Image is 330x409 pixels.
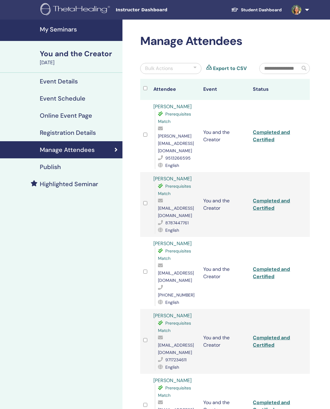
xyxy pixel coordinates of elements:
span: [EMAIL_ADDRESS][DOMAIN_NAME] [158,270,194,283]
td: You and the Creator [200,100,250,172]
th: Status [250,79,300,100]
h4: Registration Details [40,129,96,136]
a: Completed and Certified [253,334,290,348]
span: 9513266595 [165,155,191,161]
td: You and the Creator [200,172,250,237]
span: Prerequisites Match [158,320,191,333]
span: [EMAIL_ADDRESS][DOMAIN_NAME] [158,342,194,355]
h4: My Seminars [40,26,119,33]
span: Prerequisites Match [158,248,191,261]
span: [PERSON_NAME][EMAIL_ADDRESS][DOMAIN_NAME] [158,133,194,153]
div: Bulk Actions [145,65,173,72]
a: You and the Creator[DATE] [36,49,122,66]
span: [EMAIL_ADDRESS][DOMAIN_NAME] [158,205,194,218]
span: 8787447761 [165,220,189,226]
a: [PERSON_NAME] [153,377,192,384]
span: [PHONE_NUMBER] [158,292,194,298]
th: Event [200,79,250,100]
a: [PERSON_NAME] [153,103,192,110]
span: English [165,227,179,233]
span: 9717234611 [165,357,186,363]
span: Prerequisites Match [158,111,191,124]
h4: Online Event Page [40,112,92,119]
a: Export to CSV [213,65,247,72]
img: logo.png [40,3,112,17]
h2: Manage Attendees [140,34,310,48]
span: English [165,364,179,370]
span: Prerequisites Match [158,183,191,196]
h4: Publish [40,163,61,171]
a: [PERSON_NAME] [153,175,192,182]
h4: Event Schedule [40,95,85,102]
td: You and the Creator [200,237,250,309]
img: default.jpg [291,5,301,15]
a: [PERSON_NAME] [153,312,192,319]
th: Attendee [150,79,200,100]
h4: Highlighted Seminar [40,180,98,188]
span: English [165,300,179,305]
div: You and the Creator [40,49,119,59]
a: [PERSON_NAME] [153,240,192,247]
a: Completed and Certified [253,129,290,143]
a: Completed and Certified [253,197,290,211]
span: Prerequisites Match [158,385,191,398]
a: Completed and Certified [253,266,290,280]
td: You and the Creator [200,309,250,374]
span: Instructor Dashboard [116,7,208,13]
h4: Event Details [40,78,78,85]
a: Student Dashboard [226,4,287,16]
div: [DATE] [40,59,119,66]
img: graduation-cap-white.svg [231,7,238,12]
h4: Manage Attendees [40,146,95,153]
span: English [165,163,179,168]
